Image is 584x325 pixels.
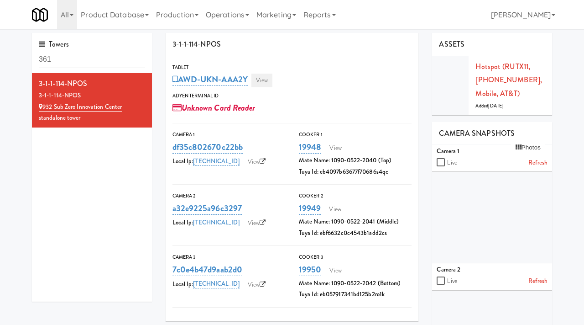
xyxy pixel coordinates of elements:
[172,263,243,276] a: 7c0e4b47d9aab2d0
[172,253,285,262] div: Camera 3
[166,33,419,56] div: 3-1-1-114-NPOS
[528,276,547,287] a: Refresh
[243,216,271,230] a: View
[172,91,412,101] div: Adyen Terminal Id
[299,289,412,300] div: Tuya Id: eb057917341bd125b2ro1k
[299,278,412,289] div: Mate Name: 1090-0522-2042 (Bottom)
[243,155,271,169] a: View
[299,192,412,201] div: Cooker 2
[299,253,412,262] div: Cooker 3
[299,216,412,228] div: Mate Name: 1090-0522-2041 (Middle)
[39,77,145,91] div: 3-1-1-114-NPOS
[299,130,412,139] div: Cooker 1
[299,141,322,154] a: 19948
[437,264,547,276] div: Camera 2
[172,278,285,292] div: Local Ip:
[39,102,122,112] a: 932 Sub Zero Innovation Center
[39,90,145,101] div: 3-1-1-114-NPOS
[172,141,243,154] a: df35c802670c22bb
[172,216,285,230] div: Local Ip:
[511,141,545,155] button: Photos
[488,102,504,109] span: [DATE]
[325,264,346,277] a: View
[243,278,271,292] a: View
[439,39,464,49] span: ASSETS
[251,74,272,87] a: View
[172,192,285,201] div: Camera 2
[299,228,412,239] div: Tuya Id: ebf6632c0c4543b1add2cs
[193,157,239,166] a: [TECHNICAL_ID]
[172,63,412,72] div: Tablet
[193,218,239,227] a: [TECHNICAL_ID]
[39,39,69,49] span: Towers
[39,112,145,124] div: standalone tower
[475,61,542,99] a: Hotspot (RUTX11, [PHONE_NUMBER], Mobile, AT&T)
[447,276,457,287] label: Live
[172,101,255,114] a: Unknown Card Reader
[172,73,248,86] a: AWD-UKN-AAA2Y
[324,202,345,216] a: View
[325,141,346,155] a: View
[528,157,547,169] a: Refresh
[193,279,239,288] a: [TECHNICAL_ID]
[172,202,242,215] a: a32e9225a96c3297
[299,155,412,166] div: Mate Name: 1090-0522-2040 (Top)
[447,157,457,169] label: Live
[437,146,547,157] div: Camera 1
[172,130,285,139] div: Camera 1
[299,166,412,178] div: Tuya Id: eb4097b63677f70686s4qc
[475,102,504,109] span: Added
[32,73,152,128] li: 3-1-1-114-NPOS3-1-1-114-NPOS 932 Sub Zero Innovation Centerstandalone tower
[299,263,322,276] a: 19950
[32,7,48,23] img: Micromart
[299,202,321,215] a: 19949
[172,155,285,169] div: Local Ip:
[39,51,145,68] input: Search towers
[439,128,515,139] span: CAMERA SNAPSHOTS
